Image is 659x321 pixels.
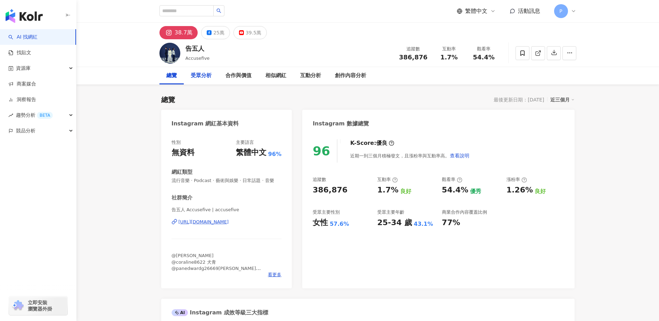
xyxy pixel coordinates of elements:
div: 互動率 [436,46,462,52]
span: P [559,7,562,15]
div: Instagram 數據總覽 [313,120,369,127]
a: 洞察報告 [8,96,36,103]
div: 追蹤數 [399,46,428,52]
div: 54.4% [442,185,468,196]
span: rise [8,113,13,118]
div: 追蹤數 [313,176,326,183]
div: [URL][DOMAIN_NAME] [179,219,229,225]
div: AI [172,309,188,316]
div: Instagram 網紅基本資料 [172,120,239,127]
div: 57.6% [330,220,349,228]
div: 社群簡介 [172,194,192,201]
div: 主要語言 [236,139,254,146]
div: 性別 [172,139,181,146]
span: @[PERSON_NAME] @coraline8622 犬青 @panedwardg26669[PERSON_NAME] - 告五人 第四張創作專輯《我們就像那些要命的傻瓜》 𝗔𝗖𝗖𝗨𝗦𝗘𝗙𝗜... [172,253,277,296]
div: 繁體中文 [236,147,266,158]
span: 386,876 [399,53,428,61]
div: 96 [313,144,330,158]
div: 無資料 [172,147,195,158]
div: 女性 [313,217,328,228]
span: 資源庫 [16,60,31,76]
div: 合作與價值 [225,72,252,80]
div: 38.7萬 [175,28,193,38]
div: BETA [37,112,53,119]
span: 96% [268,150,281,158]
span: 看更多 [268,272,281,278]
span: 立即安裝 瀏覽器外掛 [28,299,52,312]
span: 競品分析 [16,123,35,139]
img: logo [6,9,43,23]
div: 43.1% [414,220,433,228]
div: 受眾分析 [191,72,212,80]
span: 趨勢分析 [16,107,53,123]
div: 觀看率 [442,176,462,183]
span: 查看說明 [450,153,469,158]
div: 優秀 [470,188,481,195]
div: 受眾主要年齡 [377,209,404,215]
div: 互動率 [377,176,398,183]
div: 39.5萬 [246,28,261,38]
img: chrome extension [11,300,25,311]
span: 流行音樂 · Podcast · 藝術與娛樂 · 日常話題 · 音樂 [172,178,282,184]
a: [URL][DOMAIN_NAME] [172,219,282,225]
a: 商案媒合 [8,81,36,88]
div: 受眾主要性別 [313,209,340,215]
div: 漲粉率 [506,176,527,183]
span: Accusefive [186,56,210,61]
span: 告五人 Accusefive | accusefive [172,207,282,213]
div: 觀看率 [471,46,497,52]
button: 38.7萬 [159,26,198,39]
div: 良好 [535,188,546,195]
div: 25萬 [213,28,224,38]
a: 找貼文 [8,49,31,56]
span: 繁體中文 [465,7,487,15]
div: 最後更新日期：[DATE] [494,97,544,102]
span: 活動訊息 [518,8,540,14]
div: 77% [442,217,460,228]
a: searchAI 找網紅 [8,34,38,41]
button: 39.5萬 [233,26,267,39]
div: 近三個月 [550,95,575,104]
span: 1.7% [440,54,458,61]
button: 查看說明 [450,149,470,163]
div: Instagram 成效等級三大指標 [172,309,268,316]
div: 創作內容分析 [335,72,366,80]
img: KOL Avatar [159,43,180,64]
div: 近期一到三個月積極發文，且漲粉率與互動率高。 [350,149,470,163]
div: 告五人 [186,44,210,53]
div: 商業合作內容覆蓋比例 [442,209,487,215]
div: 1.7% [377,185,398,196]
button: 25萬 [201,26,230,39]
div: 良好 [400,188,411,195]
a: chrome extension立即安裝 瀏覽器外掛 [9,296,67,315]
div: 互動分析 [300,72,321,80]
div: 優良 [376,139,387,147]
div: 1.26% [506,185,533,196]
div: 相似網紅 [265,72,286,80]
div: 總覽 [161,95,175,105]
div: K-Score : [350,139,394,147]
div: 25-34 歲 [377,217,412,228]
div: 386,876 [313,185,347,196]
span: 54.4% [473,54,494,61]
div: 網紅類型 [172,168,192,176]
span: search [216,8,221,13]
div: 總覽 [166,72,177,80]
